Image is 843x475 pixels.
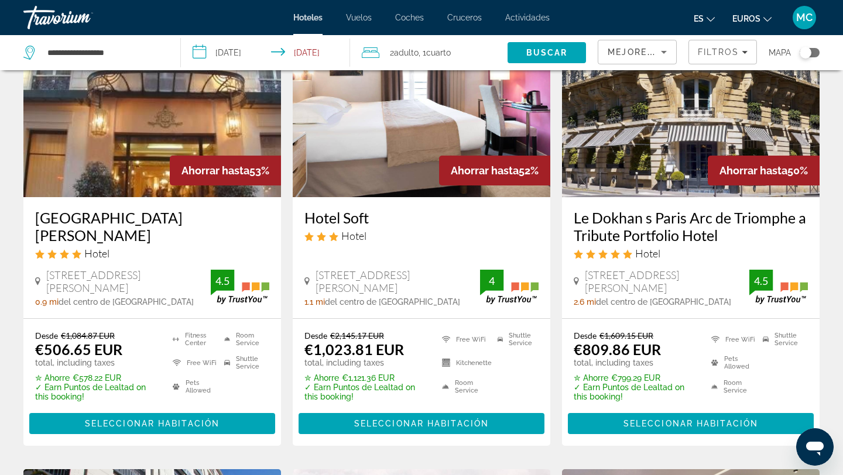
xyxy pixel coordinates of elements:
img: TrustYou guest rating badge [749,270,808,304]
span: del centro de [GEOGRAPHIC_DATA] [59,297,194,307]
font: euros [732,14,760,23]
span: del centro de [GEOGRAPHIC_DATA] [596,297,731,307]
span: 2 [390,44,419,61]
font: MC [796,11,813,23]
button: Cambiar idioma [694,10,715,27]
img: Hotel Soft [293,10,550,197]
button: Search [508,42,586,63]
span: ✮ Ahorre [35,373,70,383]
li: Shuttle Service [218,354,269,371]
div: 4.5 [211,274,234,288]
p: €1,121.36 EUR [304,373,427,383]
span: 1.1 mi [304,297,325,307]
ins: €809.86 EUR [574,340,661,358]
p: ✓ Earn Puntos de Lealtad on this booking! [304,383,427,401]
button: Travelers: 2 adults, 0 children [350,35,508,70]
span: Ahorrar hasta [451,164,519,177]
a: Hotel St Pétersbourg Opéra & Spa [23,10,281,197]
button: Seleccionar habitación [568,413,814,434]
div: 4 [480,274,503,288]
span: Hotel [84,247,109,260]
li: Free WiFi [705,331,756,348]
a: Hoteles [293,13,323,22]
p: total, including taxes [574,358,697,367]
span: [STREET_ADDRESS][PERSON_NAME] [46,269,211,294]
div: 52% [439,156,550,185]
span: Desde [574,331,597,340]
span: Seleccionar habitación [85,419,220,428]
del: €1,609.15 EUR [599,331,653,340]
a: Seleccionar habitación [29,415,275,428]
mat-select: Sort by [608,45,667,59]
iframe: Botón para iniciar la ventana de mensajería [796,428,834,466]
a: Seleccionar habitación [299,415,544,428]
a: Coches [395,13,424,22]
div: 53% [170,156,281,185]
button: Menú de usuario [789,5,820,30]
img: Le Dokhan s Paris Arc de Triomphe a Tribute Portfolio Hotel [562,10,820,197]
span: Hotel [635,247,660,260]
button: Seleccionar habitación [29,413,275,434]
button: Filters [688,40,757,64]
div: 4 star Hotel [35,247,269,260]
span: Seleccionar habitación [623,419,758,428]
span: Desde [304,331,327,340]
span: 2.6 mi [574,297,596,307]
button: Seleccionar habitación [299,413,544,434]
div: 5 star Hotel [574,247,808,260]
span: ✮ Ahorre [304,373,339,383]
p: €578.22 EUR [35,373,158,383]
li: Pets Allowed [705,354,756,371]
span: Ahorrar hasta [719,164,787,177]
span: Cuarto [426,48,451,57]
input: Search hotel destination [46,44,163,61]
li: Room Service [705,378,756,395]
span: del centro de [GEOGRAPHIC_DATA] [325,297,460,307]
span: Desde [35,331,58,340]
a: [GEOGRAPHIC_DATA][PERSON_NAME] [35,209,269,244]
li: Room Service [436,378,492,395]
del: €1,084.87 EUR [61,331,115,340]
span: Adulto [394,48,419,57]
span: Ahorrar hasta [181,164,249,177]
ins: €506.65 EUR [35,340,122,358]
a: Cruceros [447,13,482,22]
a: Vuelos [346,13,372,22]
li: Shuttle Service [492,331,539,348]
p: ✓ Earn Puntos de Lealtad on this booking! [574,383,697,401]
p: total, including taxes [35,358,158,367]
a: Seleccionar habitación [568,415,814,428]
a: Hotel Soft [304,209,539,226]
div: 3 star Hotel [304,229,539,242]
li: Shuttle Service [757,331,808,348]
a: Actividades [505,13,550,22]
span: Mejores descuentos [608,47,725,57]
font: es [694,14,704,23]
a: Le Dokhan s Paris Arc de Triomphe a Tribute Portfolio Hotel [574,209,808,244]
span: Mapa [769,44,791,61]
img: TrustYou guest rating badge [211,270,269,304]
li: Room Service [218,331,269,348]
span: ✮ Ahorre [574,373,608,383]
li: Kitchenette [436,354,492,371]
span: , 1 [419,44,451,61]
ins: €1,023.81 EUR [304,340,404,358]
del: €2,145.17 EUR [330,331,384,340]
li: Fitness Center [167,331,218,348]
span: [STREET_ADDRESS][PERSON_NAME] [585,269,749,294]
span: Hotel [341,229,366,242]
img: TrustYou guest rating badge [480,270,539,304]
div: 4.5 [749,274,773,288]
span: Buscar [526,48,568,57]
button: Toggle map [791,47,820,58]
button: Cambiar moneda [732,10,772,27]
